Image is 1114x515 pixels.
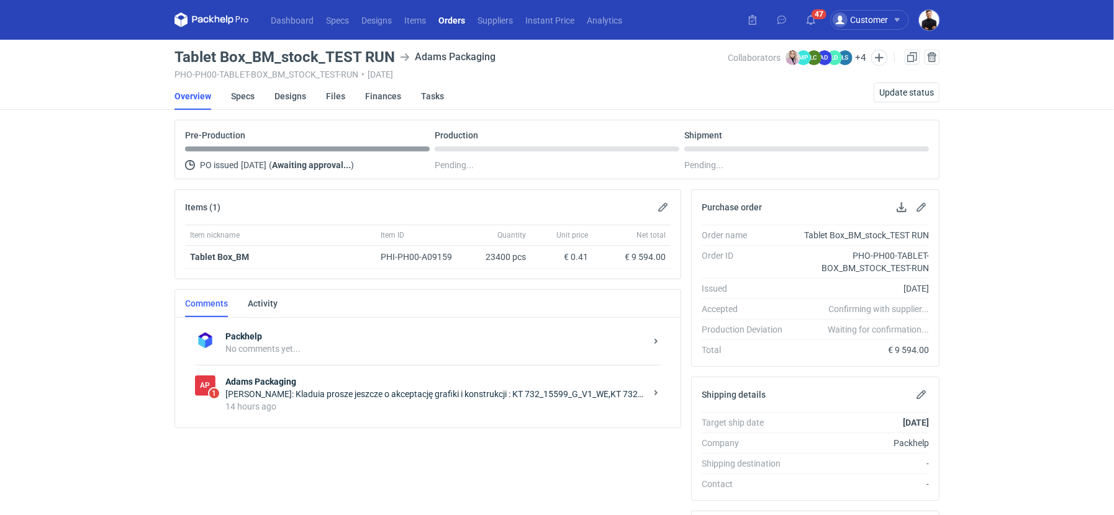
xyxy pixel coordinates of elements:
[195,330,215,351] img: Packhelp
[248,290,278,317] a: Activity
[174,12,249,27] svg: Packhelp Pro
[209,388,219,398] span: 1
[185,202,220,212] h2: Items (1)
[351,160,354,170] span: )
[190,230,240,240] span: Item nickname
[556,230,588,240] span: Unit price
[792,282,929,295] div: [DATE]
[833,12,888,27] div: Customer
[195,375,215,396] figcaption: AP
[702,457,792,470] div: Shipping destination
[381,230,404,240] span: Item ID
[905,50,920,65] a: Duplicate
[421,83,444,110] a: Tasks
[656,200,671,215] button: Edit items
[702,202,762,212] h2: Purchase order
[225,388,646,400] div: [PERSON_NAME]: Kladuia prosze jeszcze o akceptację grafiki i konstrukcji : KT 732_15599_G_V1_WE,K...
[225,343,646,355] div: No comments yet...
[174,83,211,110] a: Overview
[185,130,245,140] p: Pre-Production
[435,158,474,172] span: Pending...
[702,303,792,315] div: Accepted
[728,53,781,63] span: Collaborators
[828,304,929,314] em: Confirming with supplier...
[801,10,821,30] button: 47
[381,251,464,263] div: PHI-PH00-A09159
[225,330,646,343] strong: Packhelp
[838,50,853,65] figcaption: ŁS
[792,437,929,449] div: Packhelp
[519,12,581,27] a: Instant Price
[702,282,792,295] div: Issued
[185,158,430,172] div: PO issued
[326,83,345,110] a: Files
[435,130,478,140] p: Production
[817,50,832,65] figcaption: AD
[919,10,940,30] img: Tomasz Kubiak
[702,437,792,449] div: Company
[828,323,929,336] em: Waiting for confirmation...
[400,50,496,65] div: Adams Packaging
[702,416,792,429] div: Target ship date
[469,246,531,269] div: 23400 pcs
[702,249,792,274] div: Order ID
[581,12,628,27] a: Analytics
[702,344,792,356] div: Total
[265,12,320,27] a: Dashboard
[272,160,351,170] strong: Awaiting approval...
[925,50,940,65] button: Cancel order
[807,50,822,65] figcaption: ŁC
[398,12,432,27] a: Items
[241,158,266,172] span: [DATE]
[274,83,306,110] a: Designs
[914,387,929,402] button: Edit shipping details
[786,50,800,65] img: Klaudia Wiśniewska
[702,478,792,490] div: Contact
[269,160,272,170] span: (
[471,12,519,27] a: Suppliers
[702,323,792,336] div: Production Deviation
[702,229,792,241] div: Order name
[225,375,646,388] strong: Adams Packaging
[432,12,471,27] a: Orders
[174,69,728,79] div: PHO-PH00-TABLET-BOX_BM_STOCK_TEST-RUN [DATE]
[636,230,666,240] span: Net total
[365,83,401,110] a: Finances
[792,344,929,356] div: € 9 594.00
[792,478,929,490] div: -
[855,52,866,63] button: +4
[792,249,929,274] div: PHO-PH00-TABLET-BOX_BM_STOCK_TEST-RUN
[355,12,398,27] a: Designs
[702,390,766,400] h2: Shipping details
[903,418,929,428] strong: [DATE]
[914,200,929,215] button: Edit purchase order
[361,69,365,79] span: •
[827,50,842,65] figcaption: ŁD
[497,230,526,240] span: Quantity
[598,251,666,263] div: € 9 594.00
[231,83,255,110] a: Specs
[195,375,215,396] div: Adams Packaging
[879,88,934,97] span: Update status
[684,158,929,172] div: Pending...
[894,200,909,215] button: Download PO
[874,83,940,102] button: Update status
[536,251,588,263] div: € 0.41
[320,12,355,27] a: Specs
[796,50,811,65] figcaption: MP
[684,130,722,140] p: Shipment
[190,252,249,262] a: Tablet Box_BM
[792,229,929,241] div: Tablet Box_BM_stock_TEST RUN
[792,457,929,470] div: -
[871,50,887,66] button: Edit collaborators
[225,400,646,413] div: 14 hours ago
[185,290,228,317] a: Comments
[174,50,395,65] h3: Tablet Box_BM_stock_TEST RUN
[830,10,919,30] button: Customer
